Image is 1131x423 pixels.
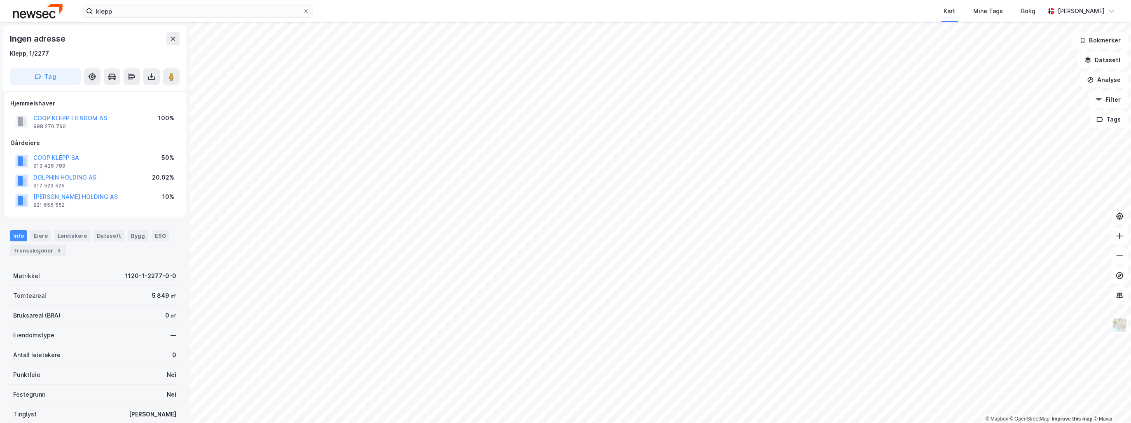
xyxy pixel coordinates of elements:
div: — [171,330,176,340]
div: Bygg [128,230,148,241]
button: Filter [1088,91,1128,108]
div: Mine Tags [973,6,1003,16]
div: Antall leietakere [13,350,61,360]
div: Info [10,230,27,241]
div: Tomteareal [13,291,46,301]
div: Transaksjoner [10,245,66,256]
div: Ingen adresse [10,32,67,45]
a: Improve this map [1052,416,1092,422]
div: Punktleie [13,370,40,380]
div: Eiere [30,230,51,241]
div: Hjemmelshaver [10,98,179,108]
button: Bokmerker [1072,32,1128,49]
div: Bolig [1021,6,1035,16]
div: Festegrunn [13,390,45,400]
div: ESG [152,230,169,241]
img: Z [1112,317,1127,333]
div: 0 ㎡ [165,311,176,320]
div: 0 [172,350,176,360]
div: Kontrollprogram for chat [1090,383,1131,423]
div: Klepp, 1/2277 [10,49,49,58]
div: Datasett [93,230,124,241]
div: 10% [162,192,174,202]
div: Leietakere [54,230,90,241]
img: newsec-logo.f6e21ccffca1b3a03d2d.png [13,4,63,18]
div: 100% [158,113,174,123]
button: Tag [10,68,81,85]
div: 998 270 790 [33,123,66,130]
iframe: Chat Widget [1090,383,1131,423]
div: Kart [944,6,955,16]
a: Mapbox [985,416,1008,422]
div: Gårdeiere [10,138,179,148]
div: 20.02% [152,173,174,182]
div: 821 655 552 [33,202,65,208]
div: [PERSON_NAME] [1058,6,1105,16]
div: 50% [161,153,174,163]
div: 3 [55,246,63,255]
div: Bruksareal (BRA) [13,311,61,320]
div: 913 426 789 [33,163,65,169]
div: 917 523 525 [33,182,65,189]
button: Tags [1089,111,1128,128]
div: [PERSON_NAME] [129,409,176,419]
div: Nei [167,390,176,400]
div: 5 849 ㎡ [152,291,176,301]
div: Tinglyst [13,409,37,419]
input: Søk på adresse, matrikkel, gårdeiere, leietakere eller personer [93,5,303,17]
div: Nei [167,370,176,380]
div: Eiendomstype [13,330,54,340]
button: Datasett [1077,52,1128,68]
div: 1120-1-2277-0-0 [125,271,176,281]
div: Matrikkel [13,271,40,281]
a: OpenStreetMap [1009,416,1049,422]
button: Analyse [1080,72,1128,88]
